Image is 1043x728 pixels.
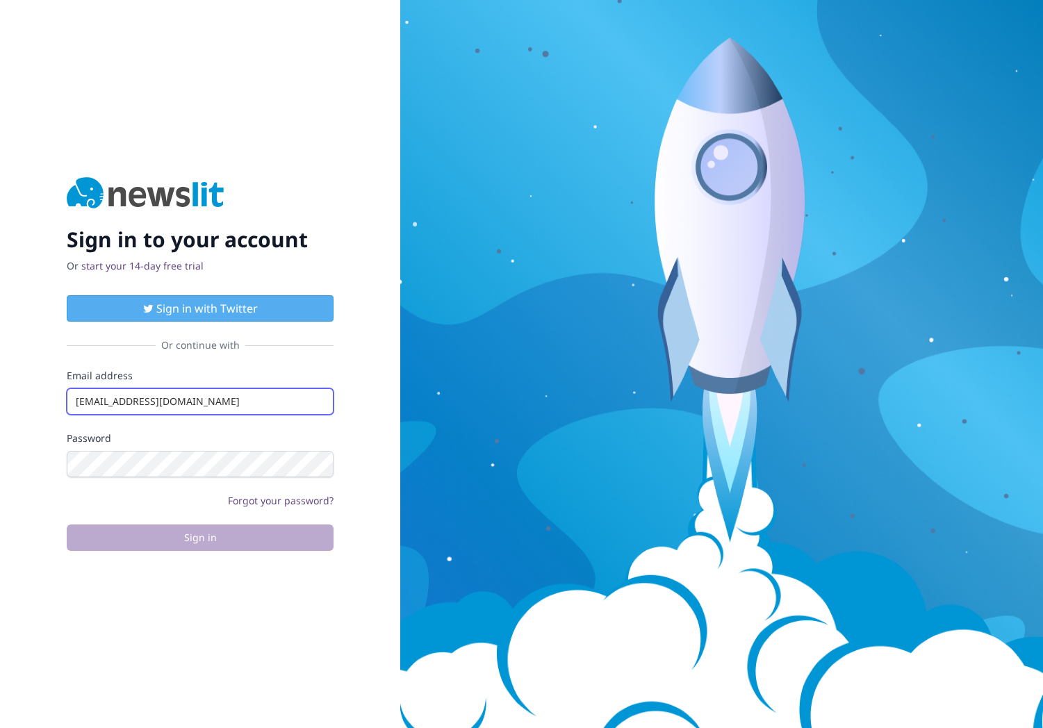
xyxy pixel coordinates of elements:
[67,524,334,551] button: Sign in
[67,259,334,273] p: Or
[67,431,334,445] label: Password
[67,369,334,383] label: Email address
[67,295,334,322] button: Sign in with Twitter
[228,494,334,507] a: Forgot your password?
[67,227,334,252] h2: Sign in to your account
[81,259,204,272] a: start your 14-day free trial
[156,338,245,352] span: Or continue with
[67,177,224,210] img: Newslit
